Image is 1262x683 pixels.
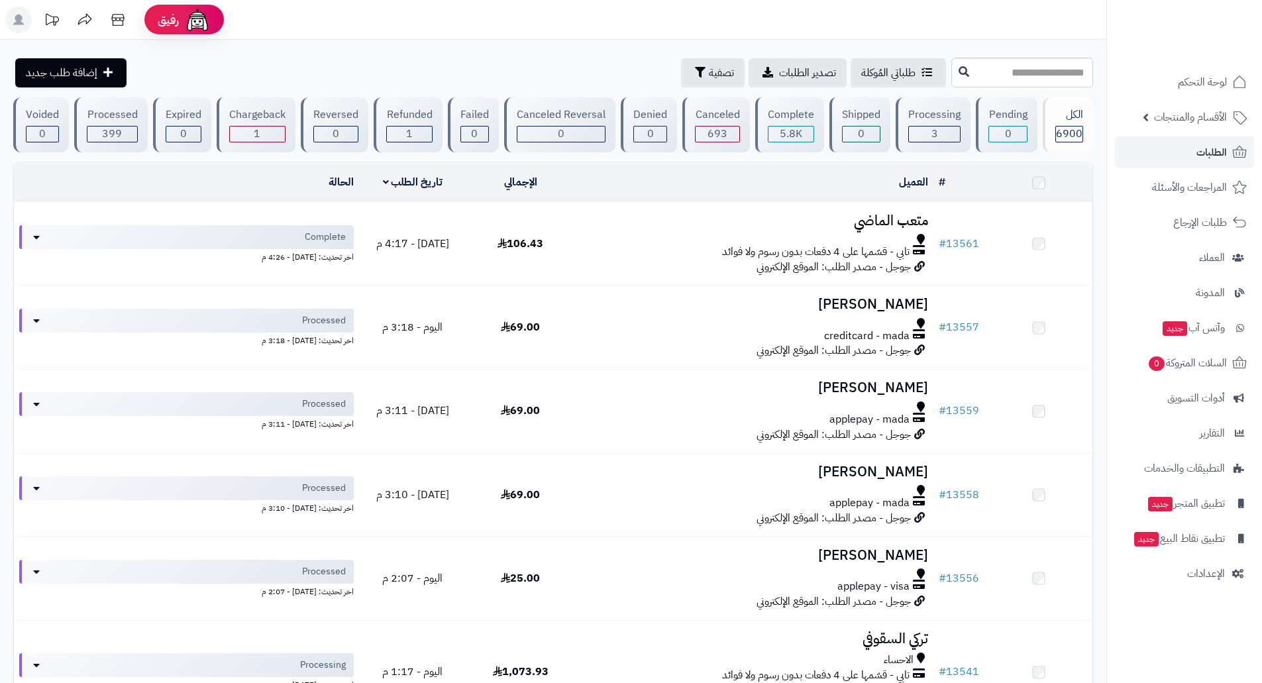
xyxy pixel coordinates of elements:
h3: [PERSON_NAME] [580,380,928,395]
span: 0 [558,126,564,142]
div: 5803 [768,127,814,142]
span: جديد [1134,532,1159,547]
span: 399 [102,126,122,142]
span: الاحساء [884,653,914,668]
span: رفيق [158,12,179,28]
div: 399 [87,127,136,142]
span: لوحة التحكم [1178,73,1227,91]
span: # [939,403,946,419]
a: تطبيق نقاط البيعجديد [1115,523,1254,554]
span: [DATE] - 3:11 م [376,403,449,419]
span: المراجعات والأسئلة [1152,178,1227,197]
a: طلبات الإرجاع [1115,207,1254,238]
a: طلباتي المُوكلة [851,58,946,87]
a: التطبيقات والخدمات [1115,452,1254,484]
span: 0 [1005,126,1012,142]
div: Processed [87,107,137,123]
span: طلباتي المُوكلة [861,65,916,81]
span: اليوم - 1:17 م [382,664,443,680]
span: # [939,236,946,252]
a: # [939,174,945,190]
div: Canceled [695,107,739,123]
div: اخر تحديث: [DATE] - 2:07 م [19,584,354,598]
span: جوجل - مصدر الطلب: الموقع الإلكتروني [757,594,911,609]
a: لوحة التحكم [1115,66,1254,98]
span: 106.43 [498,236,543,252]
a: الحالة [329,174,354,190]
span: [DATE] - 3:10 م [376,487,449,503]
h3: [PERSON_NAME] [580,297,928,312]
a: #13541 [939,664,979,680]
span: 0 [647,126,654,142]
span: اليوم - 2:07 م [382,570,443,586]
span: تابي - قسّمها على 4 دفعات بدون رسوم ولا فوائد [722,668,910,683]
span: 0 [39,126,46,142]
div: 0 [166,127,201,142]
span: Processed [302,482,346,495]
span: تطبيق نقاط البيع [1133,529,1225,548]
span: Complete [305,231,346,244]
div: Processing [908,107,961,123]
span: طلبات الإرجاع [1173,213,1227,232]
div: Refunded [386,107,432,123]
span: 25.00 [501,570,540,586]
span: أدوات التسويق [1167,389,1225,407]
span: 1 [254,126,260,142]
a: الإجمالي [504,174,537,190]
span: الإعدادات [1187,564,1225,583]
a: Denied 0 [618,97,680,152]
span: # [939,664,946,680]
span: 1,073.93 [493,664,549,680]
a: وآتس آبجديد [1115,312,1254,344]
span: 6900 [1056,126,1082,142]
span: 69.00 [501,319,540,335]
span: إضافة طلب جديد [26,65,97,81]
a: الطلبات [1115,136,1254,168]
div: Expired [166,107,201,123]
h3: [PERSON_NAME] [580,548,928,563]
span: 0 [180,126,187,142]
a: الإعدادات [1115,558,1254,590]
span: جوجل - مصدر الطلب: الموقع الإلكتروني [757,342,911,358]
a: تطبيق المتجرجديد [1115,488,1254,519]
a: الكل6900 [1040,97,1096,152]
span: وآتس آب [1161,319,1225,337]
a: تصدير الطلبات [749,58,847,87]
span: 693 [708,126,727,142]
h3: متعب الماضي [580,213,928,229]
a: #13558 [939,487,979,503]
span: 69.00 [501,487,540,503]
a: Complete 5.8K [753,97,827,152]
span: applepay - mada [829,496,910,511]
span: التقارير [1200,424,1225,443]
a: العملاء [1115,242,1254,274]
a: إضافة طلب جديد [15,58,127,87]
span: # [939,487,946,503]
a: Chargeback 1 [214,97,298,152]
span: جديد [1163,321,1187,336]
a: المراجعات والأسئلة [1115,172,1254,203]
span: 5.8K [780,126,802,142]
span: Processed [302,565,346,578]
span: applepay - mada [829,412,910,427]
div: 0 [26,127,58,142]
span: التطبيقات والخدمات [1144,459,1225,478]
span: 69.00 [501,403,540,419]
span: applepay - visa [837,579,910,594]
img: ai-face.png [184,7,211,33]
img: logo-2.png [1172,12,1249,40]
div: Reversed [313,107,358,123]
span: [DATE] - 4:17 م [376,236,449,252]
span: الطلبات [1196,143,1227,162]
a: Failed 0 [445,97,501,152]
h3: [PERSON_NAME] [580,464,928,480]
div: اخر تحديث: [DATE] - 4:26 م [19,249,354,263]
div: 1 [230,127,285,142]
a: Refunded 1 [371,97,445,152]
div: 1 [387,127,431,142]
div: 0 [843,127,880,142]
span: جديد [1148,497,1173,511]
div: Failed [460,107,489,123]
div: 0 [314,127,358,142]
span: العملاء [1199,248,1225,267]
